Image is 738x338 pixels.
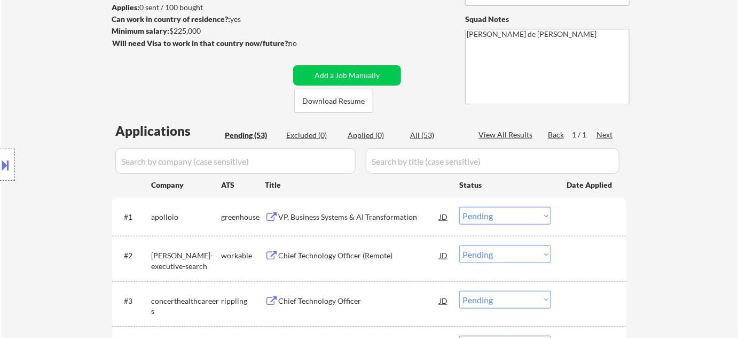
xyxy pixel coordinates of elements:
[115,148,356,174] input: Search by company (case sensitive)
[221,250,265,261] div: workable
[438,291,449,310] div: JD
[438,207,449,226] div: JD
[288,38,319,49] div: no
[572,129,596,140] div: 1 / 1
[465,14,630,25] div: Squad Notes
[548,129,565,140] div: Back
[293,65,401,86] button: Add a Job Manually
[151,296,221,317] div: concerthealthcareers
[124,296,143,306] div: #3
[112,26,169,35] strong: Minimum salary:
[112,3,139,12] strong: Applies:
[112,14,286,25] div: yes
[348,130,401,141] div: Applied (0)
[286,130,340,141] div: Excluded (0)
[221,296,265,306] div: rippling
[438,245,449,265] div: JD
[112,26,289,36] div: $225,000
[366,148,619,174] input: Search by title (case sensitive)
[221,212,265,222] div: greenhouse
[221,180,265,190] div: ATS
[112,2,289,13] div: 0 sent / 100 bought
[410,130,464,141] div: All (53)
[294,89,373,113] button: Download Resume
[596,129,614,140] div: Next
[478,129,536,140] div: View All Results
[459,175,551,194] div: Status
[278,212,439,222] div: VP, Business Systems & AI Transformation
[112,14,230,24] strong: Can work in country of residence?:
[112,39,290,48] strong: Will need Visa to work in that country now/future?:
[278,296,439,306] div: Chief Technology Officer
[567,180,614,190] div: Date Applied
[265,180,449,190] div: Title
[278,250,439,261] div: Chief Technology Officer (Remote)
[225,130,278,141] div: Pending (53)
